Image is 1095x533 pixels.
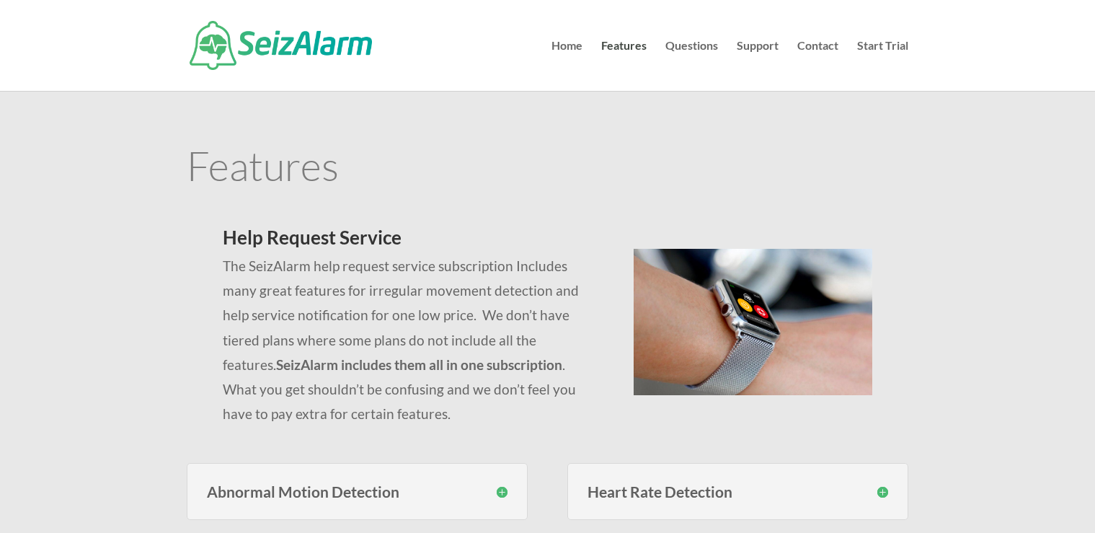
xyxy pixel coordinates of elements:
a: Contact [797,40,838,91]
img: seizalarm-on-wrist [634,249,872,395]
h3: Heart Rate Detection [588,484,888,499]
img: SeizAlarm [190,21,372,70]
p: The SeizAlarm help request service subscription Includes many great features for irregular moveme... [223,254,598,426]
strong: SeizAlarm includes them all in one subscription [276,356,562,373]
h1: Features [187,145,908,193]
a: Start Trial [857,40,908,91]
a: Features [601,40,647,91]
iframe: Help widget launcher [967,477,1079,517]
a: Support [737,40,779,91]
a: Home [551,40,582,91]
h2: Help Request Service [223,228,598,254]
a: Questions [665,40,718,91]
h3: Abnormal Motion Detection [207,484,507,499]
